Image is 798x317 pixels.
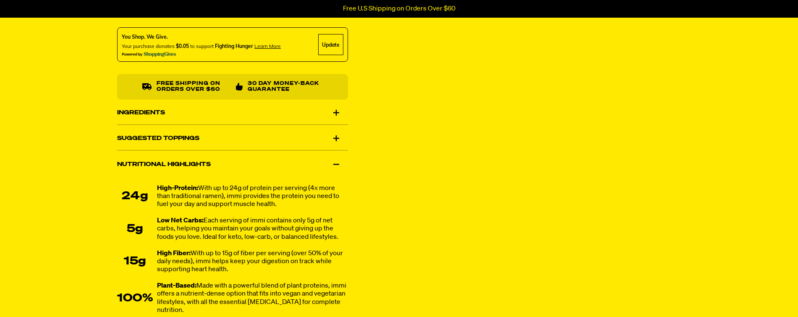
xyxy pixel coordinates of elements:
strong: High-Protein: [157,185,198,192]
span: to support [190,43,214,49]
span: Your purchase donates [122,43,175,49]
div: 100% [117,292,153,305]
iframe: Marketing Popup [4,278,89,313]
div: 5g [117,223,153,235]
span: Learn more about donating [254,43,281,49]
div: 15g [117,256,153,268]
div: Nutritional Highlights [117,153,348,176]
div: Update Cause Button [318,34,343,55]
p: Free U.S Shipping on Orders Over $60 [343,5,455,13]
div: Suggested Toppings [117,127,348,150]
div: With up to 15g of fiber per serving (over 50% of your daily needs), immi helps keep your digestio... [157,250,348,274]
p: 30 Day Money-Back Guarantee [248,81,323,93]
strong: Plant-Based: [157,283,196,290]
img: Powered By ShoppingGives [122,52,176,57]
p: Free shipping on orders over $60 [156,81,229,93]
div: 24g [117,190,153,203]
div: Ingredients [117,101,348,124]
div: Each serving of immi contains only 5g of net carbs, helping you maintain your goals without givin... [157,217,348,242]
span: Fighting Hunger [215,43,253,49]
span: $0.05 [176,43,189,49]
div: With up to 24g of protein per serving (4x more than traditional ramen), immi provides the protein... [157,185,348,209]
strong: Low Net Carbs: [157,218,204,225]
div: Made with a powerful blend of plant proteins, immi offers a nutrient-dense option that fits into ... [157,283,348,315]
div: You Shop. We Give. [122,33,281,41]
strong: High Fiber: [157,250,191,257]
